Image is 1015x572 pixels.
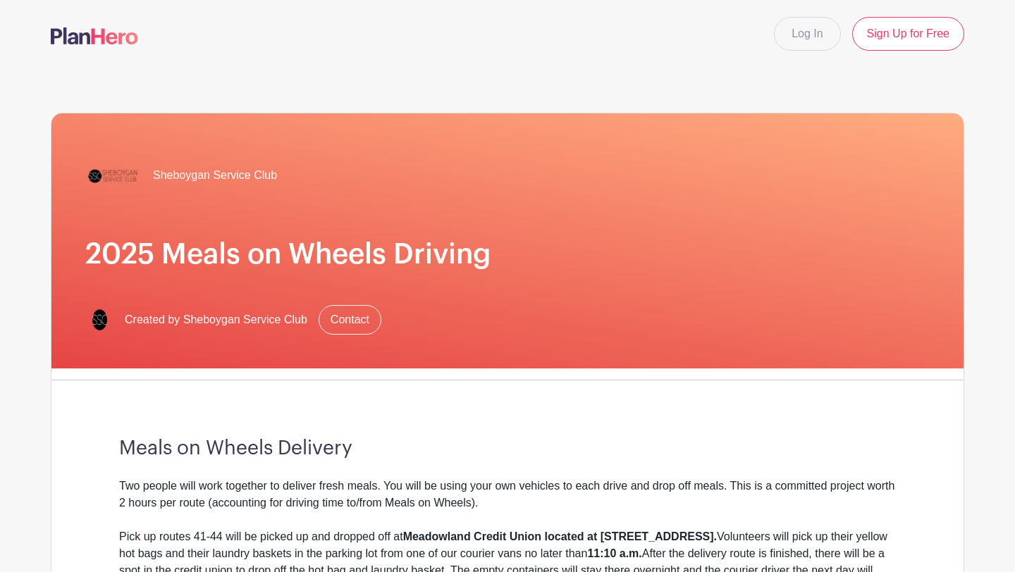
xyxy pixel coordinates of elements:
img: logo-507f7623f17ff9eddc593b1ce0a138ce2505c220e1c5a4e2b4648c50719b7d32.svg [51,27,138,44]
h3: Meals on Wheels Delivery [119,437,896,461]
a: Contact [319,305,381,335]
div: Two people will work together to deliver fresh meals. You will be using your own vehicles to each... [119,478,896,511]
img: SSC_Logo_NEW.png [85,147,142,204]
h1: 2025 Meals on Wheels Driving [85,237,930,271]
a: Sign Up for Free [852,17,964,51]
span: Sheboygan Service Club [153,167,277,184]
strong: Meadowland Credit Union located at [STREET_ADDRESS]. [403,530,717,542]
a: Log In [774,17,840,51]
span: Created by Sheboygan Service Club [125,311,307,328]
img: SSC%20Circle%20Logo%20(1).png [85,306,113,334]
strong: 11:10 a.m. [587,547,641,559]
